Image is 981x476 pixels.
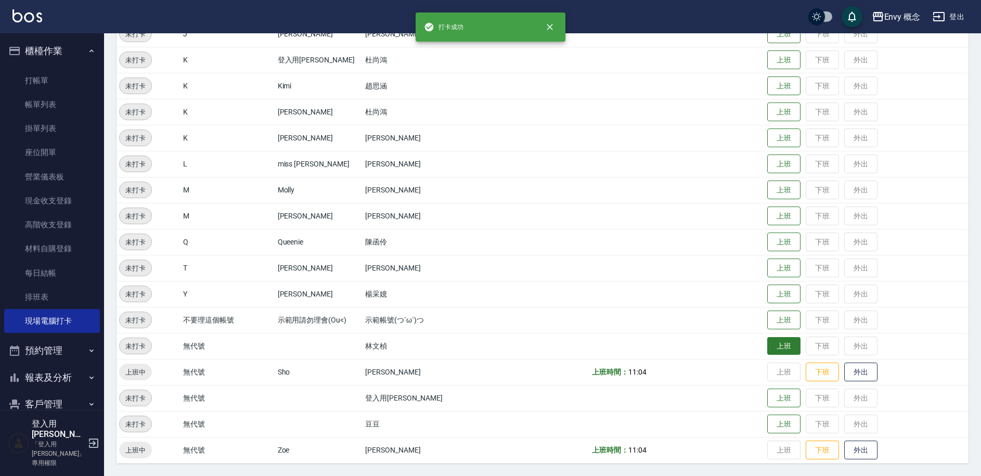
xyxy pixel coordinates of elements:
button: 預約管理 [4,337,100,364]
td: [PERSON_NAME] [363,125,501,151]
button: 櫃檯作業 [4,37,100,65]
td: Queenie [275,229,363,255]
td: Zoe [275,437,363,463]
td: 無代號 [180,437,275,463]
td: 無代號 [180,333,275,359]
p: 「登入用[PERSON_NAME]」專用權限 [32,440,85,468]
td: 示範帳號(つ´ω`)つ [363,307,501,333]
a: 每日結帳 [4,261,100,285]
td: [PERSON_NAME] [275,281,363,307]
button: 登出 [928,7,969,27]
td: [PERSON_NAME] [363,21,501,47]
a: 現金收支登錄 [4,189,100,213]
button: Envy 概念 [868,6,925,28]
a: 帳單列表 [4,93,100,117]
td: K [180,73,275,99]
td: [PERSON_NAME] [275,125,363,151]
h5: 登入用[PERSON_NAME] [32,419,85,440]
button: 報表及分析 [4,364,100,391]
span: 未打卡 [120,289,151,300]
span: 未打卡 [120,237,151,248]
a: 座位開單 [4,140,100,164]
b: 上班時間： [592,368,628,376]
div: Envy 概念 [884,10,921,23]
td: 無代號 [180,411,275,437]
td: M [180,203,275,229]
span: 11:04 [628,446,647,454]
td: [PERSON_NAME] [363,151,501,177]
span: 11:04 [628,368,647,376]
td: 登入用[PERSON_NAME] [363,385,501,411]
span: 未打卡 [120,185,151,196]
button: 外出 [844,441,877,460]
button: 上班 [767,415,801,434]
td: 杜尚鴻 [363,99,501,125]
td: 林文楨 [363,333,501,359]
button: 上班 [767,155,801,174]
button: 上班 [767,337,801,355]
td: 無代號 [180,385,275,411]
td: L [180,151,275,177]
td: 楊采嬑 [363,281,501,307]
button: 外出 [844,363,877,382]
button: 上班 [767,233,801,252]
button: 上班 [767,389,801,408]
img: Logo [12,9,42,22]
td: [PERSON_NAME] [275,203,363,229]
td: [PERSON_NAME] [363,437,501,463]
td: [PERSON_NAME] [275,255,363,281]
td: [PERSON_NAME] [275,99,363,125]
span: 未打卡 [120,211,151,222]
a: 掛單列表 [4,117,100,140]
a: 營業儀表板 [4,165,100,189]
span: 上班中 [119,445,152,456]
td: [PERSON_NAME] [363,177,501,203]
button: 上班 [767,181,801,200]
td: miss [PERSON_NAME] [275,151,363,177]
button: 上班 [767,285,801,304]
b: 上班時間： [592,446,628,454]
td: 陳函伶 [363,229,501,255]
td: [PERSON_NAME] [275,21,363,47]
span: 未打卡 [120,315,151,326]
td: J [180,21,275,47]
span: 未打卡 [120,55,151,66]
button: 上班 [767,102,801,122]
span: 未打卡 [120,341,151,352]
td: 趙思涵 [363,73,501,99]
button: 上班 [767,128,801,148]
td: K [180,99,275,125]
span: 未打卡 [120,419,151,430]
span: 未打卡 [120,133,151,144]
button: save [842,6,862,27]
span: 未打卡 [120,159,151,170]
button: 上班 [767,259,801,278]
button: 客戶管理 [4,391,100,418]
span: 未打卡 [120,107,151,118]
td: [PERSON_NAME] [363,359,501,385]
button: 上班 [767,311,801,330]
td: 豆豆 [363,411,501,437]
button: close [538,16,561,38]
span: 未打卡 [120,81,151,92]
td: [PERSON_NAME] [363,203,501,229]
button: 下班 [806,441,839,460]
td: Q [180,229,275,255]
td: K [180,125,275,151]
td: 不要理這個帳號 [180,307,275,333]
td: [PERSON_NAME] [363,255,501,281]
a: 打帳單 [4,69,100,93]
button: 上班 [767,207,801,226]
button: 上班 [767,76,801,96]
td: 示範用請勿理會(Ou<) [275,307,363,333]
span: 未打卡 [120,263,151,274]
a: 排班表 [4,285,100,309]
td: Y [180,281,275,307]
span: 上班中 [119,367,152,378]
a: 材料自購登錄 [4,237,100,261]
td: 登入用[PERSON_NAME] [275,47,363,73]
button: 上班 [767,50,801,70]
a: 高階收支登錄 [4,213,100,237]
td: K [180,47,275,73]
td: M [180,177,275,203]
